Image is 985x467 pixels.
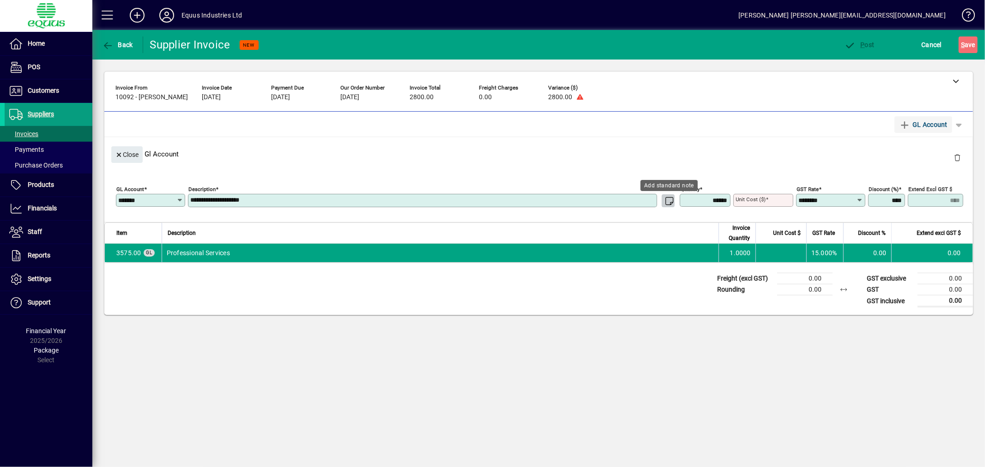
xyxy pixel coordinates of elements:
div: Supplier Invoice [150,37,230,52]
span: Staff [28,228,42,235]
a: POS [5,56,92,79]
span: GL [146,250,152,255]
button: Post [842,36,877,53]
button: Close [111,146,143,163]
span: ost [845,41,875,48]
button: Save [959,36,978,53]
div: Gl Account [104,137,973,171]
button: Delete [946,146,968,168]
span: Home [28,40,45,47]
span: 0.00 [479,94,492,101]
span: Close [115,147,139,162]
span: Package [34,347,59,354]
span: Reports [28,251,50,259]
span: Suppliers [28,110,54,118]
span: Financials [28,204,57,212]
span: Back [102,41,133,48]
button: Profile [152,7,181,24]
mat-label: Description [188,186,216,192]
span: Settings [28,275,51,282]
span: GST Rate [812,228,835,238]
span: Support [28,299,51,306]
span: Extend excl GST $ [917,228,961,238]
a: Support [5,291,92,314]
a: Products [5,174,92,197]
span: Cancel [922,37,942,52]
span: POS [28,63,40,71]
button: Back [100,36,135,53]
td: GST inclusive [862,295,918,307]
span: Customers [28,87,59,94]
mat-label: GL Account [116,186,144,192]
td: 0.00 [918,273,973,284]
span: Invoice Quantity [725,223,750,243]
span: Financial Year [26,327,66,335]
td: GST [862,284,918,295]
span: Item [116,228,127,238]
span: 2800.00 [548,94,572,101]
td: Rounding [713,284,777,295]
span: [DATE] [271,94,290,101]
span: Invoices [9,130,38,138]
span: Professional Services [116,248,141,257]
a: Reports [5,244,92,267]
button: Add [122,7,152,24]
td: 0.00 [777,273,833,284]
td: 0.00 [777,284,833,295]
span: NEW [243,42,255,48]
app-page-header-button: Back [92,36,143,53]
span: [DATE] [340,94,359,101]
div: [PERSON_NAME] [PERSON_NAME][EMAIL_ADDRESS][DOMAIN_NAME] [738,8,946,23]
span: Products [28,181,54,188]
td: 0.00 [918,284,973,295]
span: Purchase Orders [9,162,63,169]
td: 0.00 [891,244,973,262]
a: Financials [5,197,92,220]
td: Freight (excl GST) [713,273,777,284]
a: Knowledge Base [955,2,973,32]
mat-label: Discount (%) [869,186,899,192]
span: 10092 - [PERSON_NAME] [115,94,188,101]
div: Add standard note [641,180,698,191]
a: Settings [5,268,92,291]
span: Discount % [858,228,886,238]
td: 0.00 [918,295,973,307]
span: S [961,41,965,48]
a: Invoices [5,126,92,142]
mat-label: Extend excl GST $ [908,186,952,192]
td: 0.00 [843,244,891,262]
mat-label: Unit Cost ($) [736,196,766,203]
a: Staff [5,221,92,244]
span: [DATE] [202,94,221,101]
a: Payments [5,142,92,157]
a: Home [5,32,92,55]
td: 15.000% [806,244,843,262]
a: Customers [5,79,92,102]
a: Purchase Orders [5,157,92,173]
span: ave [961,37,975,52]
td: GST exclusive [862,273,918,284]
mat-label: GST rate [797,186,819,192]
td: 1.0000 [719,244,755,262]
span: P [861,41,865,48]
span: Unit Cost $ [773,228,801,238]
app-page-header-button: Close [109,150,145,158]
td: Professional Services [162,244,719,262]
span: Payments [9,146,44,153]
app-page-header-button: Delete [946,153,968,162]
span: Description [168,228,196,238]
span: 2800.00 [410,94,434,101]
div: Equus Industries Ltd [181,8,242,23]
button: Cancel [919,36,944,53]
